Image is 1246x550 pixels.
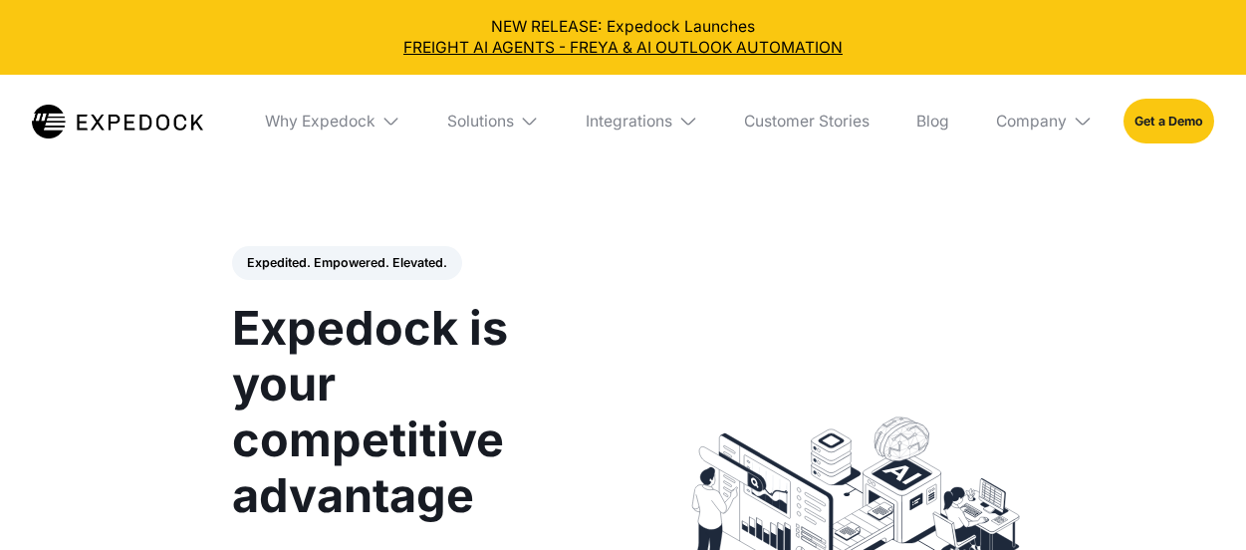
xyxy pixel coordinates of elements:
[447,112,514,132] div: Solutions
[996,112,1067,132] div: Company
[265,112,375,132] div: Why Expedock
[16,16,1231,60] div: NEW RELEASE: Expedock Launches
[980,75,1108,168] div: Company
[586,112,672,132] div: Integrations
[901,75,965,168] a: Blog
[16,37,1231,59] a: FREIGHT AI AGENTS - FREYA & AI OUTLOOK AUTOMATION
[431,75,555,168] div: Solutions
[729,75,885,168] a: Customer Stories
[249,75,416,168] div: Why Expedock
[1123,99,1214,143] a: Get a Demo
[232,300,601,524] h1: Expedock is your competitive advantage
[571,75,714,168] div: Integrations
